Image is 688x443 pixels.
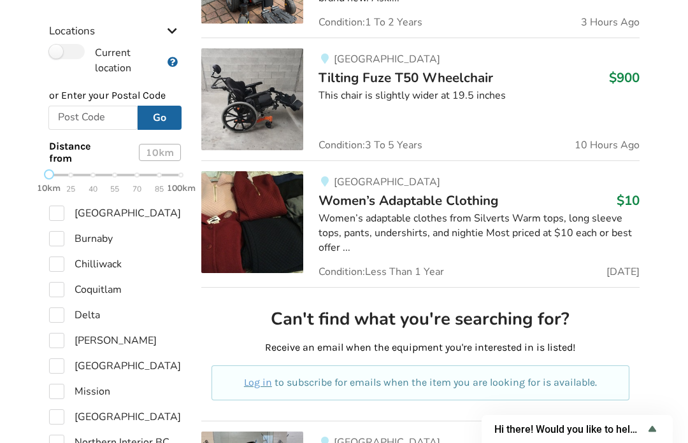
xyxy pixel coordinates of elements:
label: Coquitlam [49,282,122,297]
span: Distance from [49,140,115,164]
strong: 100km [167,183,196,193]
span: 3 Hours Ago [581,17,640,27]
h2: Can't find what you're searching for? [211,308,629,330]
span: 40 [89,182,97,197]
span: [GEOGRAPHIC_DATA] [334,52,440,66]
label: [PERSON_NAME] [49,333,157,348]
span: 10 Hours Ago [575,140,640,150]
div: This chair is slightly wider at 19.5 inches [319,88,639,103]
label: Burnaby [49,231,113,246]
span: 70 [133,182,141,197]
strong: 10km [37,183,61,193]
label: [GEOGRAPHIC_DATA] [49,409,181,425]
span: [DATE] [606,267,640,277]
label: [GEOGRAPHIC_DATA] [49,206,181,221]
span: [GEOGRAPHIC_DATA] [334,175,440,189]
span: 55 [110,182,119,197]
span: Hi there! Would you like to help us improve AssistList? [494,423,645,435]
label: Mission [49,384,110,399]
span: Tilting Fuze T50 Wheelchair [319,69,493,87]
label: Delta [49,307,100,323]
h3: $900 [609,69,640,86]
a: Log in [244,376,272,388]
h3: $10 [617,192,640,209]
a: mobility-tilting fuze t50 wheelchair[GEOGRAPHIC_DATA]Tilting Fuze T50 Wheelchair$900This chair is... [201,38,639,160]
a: daily living aids-women’s adaptable clothing[GEOGRAPHIC_DATA]Women’s Adaptable Clothing$10Women’s... [201,160,639,287]
span: Condition: Less Than 1 Year [319,267,444,277]
button: Show survey - Hi there! Would you like to help us improve AssistList? [494,421,660,437]
img: daily living aids-women’s adaptable clothing [201,171,303,273]
input: Post Code [48,106,138,130]
p: to subscribe for emails when the item you are looking for is available. [227,376,613,390]
span: 85 [155,182,164,197]
label: Chilliwack [49,257,122,272]
span: 25 [66,182,75,197]
div: Women’s adaptable clothes from Silverts Warm tops, long sleeve tops, pants, undershirts, and nigh... [319,211,639,255]
p: Receive an email when the equipment you're interested in is listed! [211,341,629,355]
label: Current location [49,44,161,76]
button: Go [138,106,182,130]
img: mobility-tilting fuze t50 wheelchair [201,48,303,150]
span: Condition: 1 To 2 Years [319,17,422,27]
span: Condition: 3 To 5 Years [319,140,422,150]
span: Women’s Adaptable Clothing [319,192,498,209]
div: 10 km [139,144,181,161]
label: [GEOGRAPHIC_DATA] [49,358,181,374]
p: or Enter your Postal Code [49,88,182,103]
